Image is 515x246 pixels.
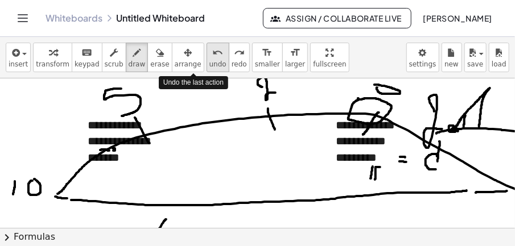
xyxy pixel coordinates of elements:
span: load [492,60,506,68]
span: arrange [175,60,201,68]
span: redo [232,60,247,68]
button: scrub [102,43,126,72]
i: format_size [262,46,273,60]
i: redo [234,46,245,60]
div: Undo the last action [159,76,228,89]
button: fullscreen [310,43,349,72]
button: redoredo [229,43,250,72]
button: erase [147,43,172,72]
button: arrange [172,43,204,72]
button: insert [6,43,31,72]
i: format_size [290,46,300,60]
button: draw [126,43,149,72]
span: smaller [255,60,280,68]
span: save [467,60,483,68]
button: new [442,43,462,72]
button: save [464,43,487,72]
span: scrub [105,60,123,68]
i: undo [212,46,223,60]
span: new [444,60,459,68]
button: format_sizesmaller [252,43,283,72]
button: format_sizelarger [282,43,308,72]
button: Assign / Collaborate Live [263,8,411,28]
span: settings [409,60,436,68]
button: [PERSON_NAME] [414,8,501,28]
i: keyboard [81,46,92,60]
span: transform [36,60,69,68]
span: draw [129,60,146,68]
button: Toggle navigation [14,9,32,27]
span: keypad [75,60,100,68]
span: [PERSON_NAME] [423,13,492,23]
span: insert [9,60,28,68]
button: undoundo [207,43,229,72]
button: keyboardkeypad [72,43,102,72]
span: undo [209,60,226,68]
span: fullscreen [313,60,346,68]
button: load [489,43,509,72]
span: larger [285,60,305,68]
span: erase [150,60,169,68]
span: Assign / Collaborate Live [273,13,402,23]
button: settings [406,43,439,72]
button: transform [33,43,72,72]
a: Whiteboards [46,12,102,24]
